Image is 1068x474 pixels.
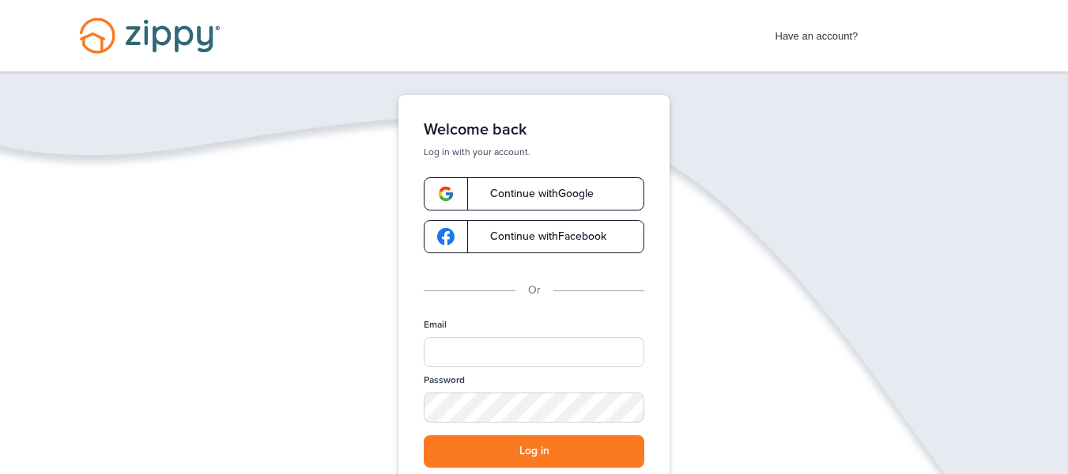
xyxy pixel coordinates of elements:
[424,374,465,387] label: Password
[424,435,644,468] button: Log in
[528,282,541,299] p: Or
[474,188,594,199] span: Continue with Google
[474,231,606,242] span: Continue with Facebook
[437,185,455,203] img: google-logo
[424,220,644,253] a: google-logoContinue withFacebook
[424,177,644,210] a: google-logoContinue withGoogle
[776,20,859,45] span: Have an account?
[437,228,455,245] img: google-logo
[424,392,644,423] input: Password
[424,146,644,158] p: Log in with your account.
[424,318,447,332] label: Email
[424,337,644,367] input: Email
[424,120,644,139] h1: Welcome back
